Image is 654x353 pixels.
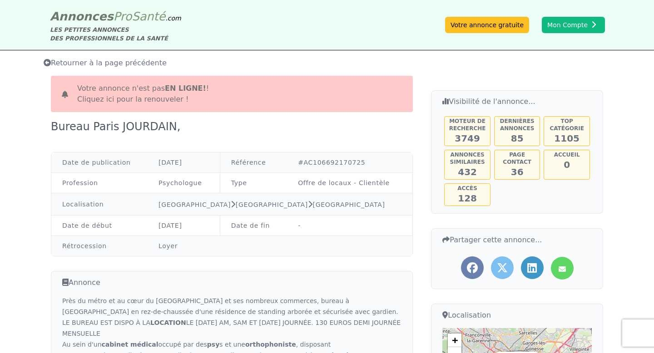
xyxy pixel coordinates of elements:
button: Mon Compte [542,17,605,33]
span: 85 [511,133,524,144]
strong: LOCATION [150,319,186,326]
td: Référence [220,152,287,173]
span: + [452,334,458,346]
span: .com [165,15,181,22]
span: 0 [564,159,570,170]
i: Retourner à la liste [44,59,51,66]
td: Localisation [51,193,148,216]
a: Partager l'annonce sur LinkedIn [521,256,544,279]
td: [DATE] [148,152,220,173]
a: Psychologue [159,179,202,186]
td: - [287,216,412,236]
strong: psy [207,341,219,348]
h3: Visibilité de l'annonce... [442,96,592,107]
td: [DATE] [148,216,220,236]
h5: Dernières annonces [495,118,539,132]
div: Bureau Paris JOURDAIN, [51,119,186,134]
strong: orthophoniste [245,341,296,348]
span: 432 [458,167,477,177]
a: [GEOGRAPHIC_DATA] [313,201,385,208]
span: Annonces [50,10,114,23]
a: Partager l'annonce par mail [551,257,574,279]
td: Type [220,173,287,193]
h5: Annonces similaires [446,151,489,166]
td: #AC106692170725 [287,152,412,173]
td: Profession [51,173,148,193]
h3: Partager cette annonce... [442,234,592,245]
span: Votre annonce n'est pas ! [77,83,209,105]
h3: Localisation [442,309,592,321]
a: Partager l'annonce sur Facebook [461,256,484,279]
td: Rétrocession [51,236,148,256]
td: Date de début [51,216,148,236]
span: 36 [511,167,524,177]
a: Partager l'annonce sur Twitter [491,256,514,279]
h5: Accès [446,185,489,192]
a: Votre annonce gratuite [445,17,529,33]
h5: Top catégorie [545,118,589,132]
div: LES PETITES ANNONCES DES PROFESSIONNELS DE LA SANTÉ [50,25,181,43]
a: [GEOGRAPHIC_DATA] [159,201,231,208]
h5: Accueil [545,151,589,158]
a: Offre de locaux - Clientèle [298,179,390,186]
a: Cliquez ici pour la renouveler ! [77,95,188,103]
h5: Moteur de recherche [446,118,489,132]
a: [GEOGRAPHIC_DATA] [236,201,308,208]
span: Santé [132,10,165,23]
td: Loyer [148,236,412,256]
h5: Page contact [495,151,539,166]
span: Retourner à la page précédente [44,59,167,67]
td: Date de fin [220,216,287,236]
span: 128 [458,193,477,204]
strong: cabinet médical [102,341,159,348]
a: Zoom in [448,333,461,347]
td: Date de publication [51,152,148,173]
a: AnnoncesProSanté.com [50,10,181,23]
span: 3749 [455,133,480,144]
h3: Annonce [62,277,401,288]
span: 1105 [554,133,580,144]
b: en ligne! [165,84,206,93]
span: Pro [114,10,132,23]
